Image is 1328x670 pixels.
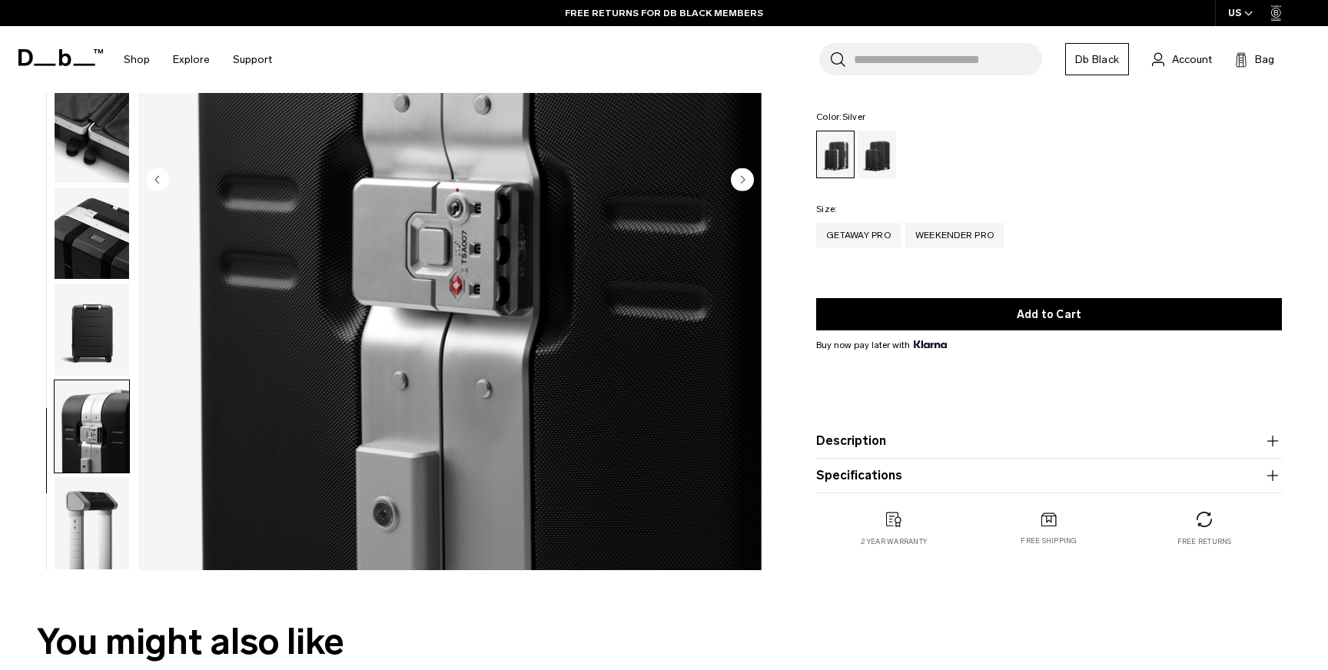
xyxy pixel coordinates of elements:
[842,111,866,122] span: Silver
[1065,43,1129,75] a: Db Black
[54,187,130,280] button: Getaway Pro Luggage Bundle Silver
[816,204,837,214] legend: Size:
[1177,536,1232,547] p: Free returns
[55,380,129,473] img: Getaway Pro Luggage Bundle Silver
[905,223,1004,247] a: Weekender Pro
[173,32,210,87] a: Explore
[1255,51,1274,68] span: Bag
[816,223,901,247] a: Getaway Pro
[54,283,130,376] button: Getaway Pro Luggage Bundle Silver
[1172,51,1212,68] span: Account
[565,6,763,20] a: FREE RETURNS FOR DB BLACK MEMBERS
[816,112,865,121] legend: Color:
[54,476,130,570] button: Getaway Pro Luggage Bundle Silver
[55,284,129,376] img: Getaway Pro Luggage Bundle Silver
[858,131,896,178] a: Black out
[55,91,129,183] img: Getaway Pro Luggage Bundle Silver
[146,167,169,194] button: Previous slide
[1152,50,1212,68] a: Account
[731,167,754,194] button: Next slide
[861,536,927,547] p: 2 year warranty
[816,131,855,178] a: Silver
[124,32,150,87] a: Shop
[54,380,130,473] button: Getaway Pro Luggage Bundle Silver
[54,90,130,184] button: Getaway Pro Luggage Bundle Silver
[816,338,947,352] span: Buy now pay later with
[37,615,1291,669] h2: You might also like
[55,477,129,569] img: Getaway Pro Luggage Bundle Silver
[816,466,1282,485] button: Specifications
[816,298,1282,330] button: Add to Cart
[112,26,284,93] nav: Main Navigation
[914,340,947,348] img: {"height" => 20, "alt" => "Klarna"}
[233,32,272,87] a: Support
[55,187,129,280] img: Getaway Pro Luggage Bundle Silver
[1235,50,1274,68] button: Bag
[816,432,1282,450] button: Description
[1021,536,1077,547] p: Free shipping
